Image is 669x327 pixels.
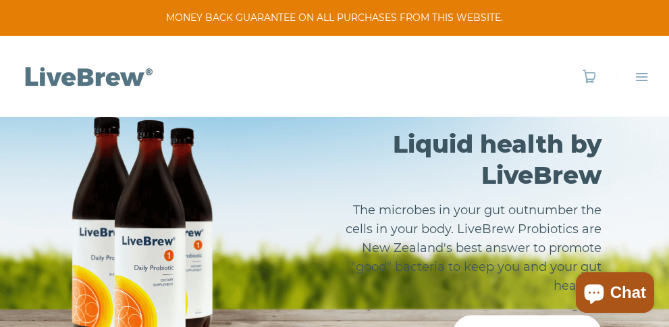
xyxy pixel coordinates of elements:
h2: Liquid health by LiveBrew [329,128,601,190]
span: MONEY BACK GUARANTEE ON ALL PURCHASES FROM THIS WEBSITE. [20,11,649,25]
a: Menu [617,70,649,84]
img: LiveBrew [20,64,155,88]
p: The microbes in your gut outnumber the cells in your body. LiveBrew Probiotics are New Zealand's ... [329,200,601,295]
inbox-online-store-chat: Shopify online store chat [572,272,658,316]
